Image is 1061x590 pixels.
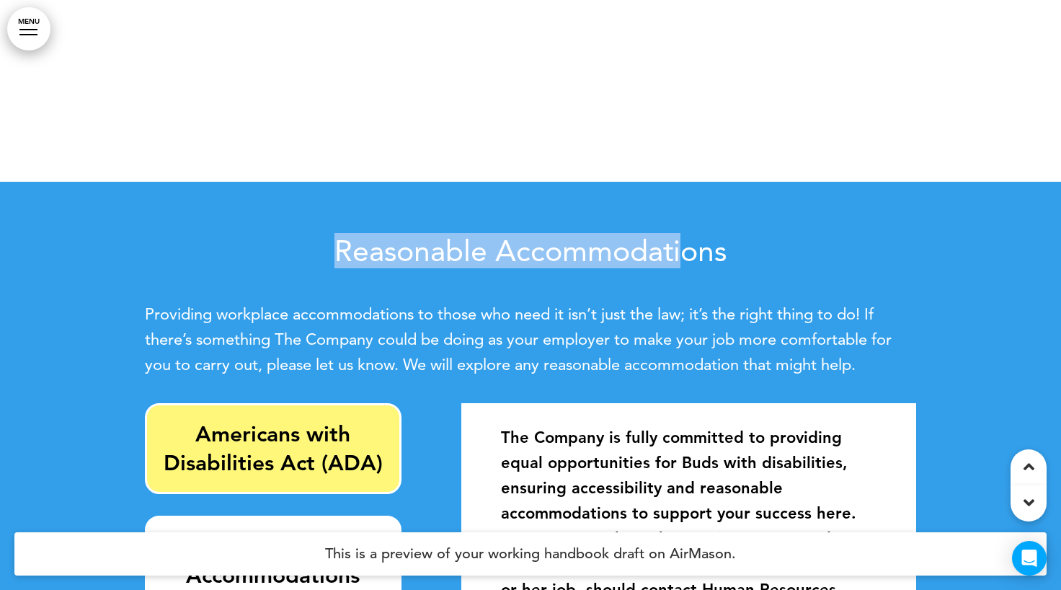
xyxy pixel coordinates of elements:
[164,421,383,476] strong: Americans with Disabilities Act (ADA)
[145,304,892,374] span: Providing workplace accommodations to those who need it isn’t just the law; it’s the right thing ...
[1012,541,1047,576] div: Open Intercom Messenger
[186,534,360,589] strong: Religious Accommodations
[334,233,727,268] span: Reasonable Accommodations
[14,532,1047,576] h4: This is a preview of your working handbook draft on AirMason.
[7,7,50,50] a: MENU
